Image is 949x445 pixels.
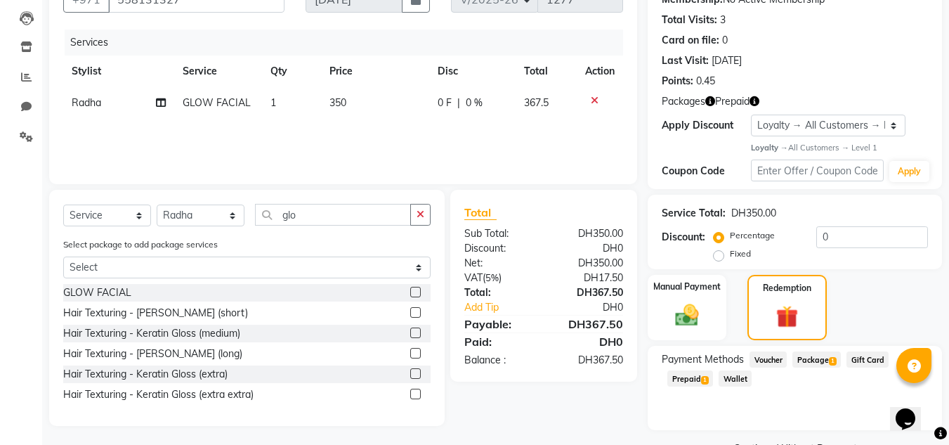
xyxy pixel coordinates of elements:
[329,96,346,109] span: 350
[544,226,634,241] div: DH350.00
[763,282,811,295] label: Redemption
[454,241,544,256] div: Discount:
[662,118,750,133] div: Apply Discount
[751,142,928,154] div: All Customers → Level 1
[715,94,750,109] span: Prepaid
[63,347,242,361] div: Hair Texturing - [PERSON_NAME] (long)
[662,94,705,109] span: Packages
[321,56,430,87] th: Price
[662,206,726,221] div: Service Total:
[722,33,728,48] div: 0
[63,306,248,321] div: Hair Texturing - [PERSON_NAME] (short)
[270,96,276,109] span: 1
[889,161,929,182] button: Apply
[485,272,499,283] span: 5%
[662,13,717,27] div: Total Visits:
[63,387,254,402] div: Hair Texturing - Keratin Gloss (extra extra)
[769,303,805,330] img: _gift.svg
[464,205,497,220] span: Total
[174,56,263,87] th: Service
[63,326,240,341] div: Hair Texturing - Keratin Gloss (medium)
[63,285,131,300] div: GLOW FACIAL
[668,302,706,328] img: _cash.svg
[890,389,935,431] iframe: chat widget
[730,229,775,242] label: Percentage
[438,96,452,110] span: 0 F
[730,247,751,260] label: Fixed
[544,241,634,256] div: DH0
[719,370,752,387] span: Wallet
[792,352,841,368] span: Package
[667,370,713,387] span: Prepaid
[454,256,544,271] div: Net:
[464,271,483,284] span: VAT
[662,230,705,245] div: Discount:
[701,376,709,385] span: 1
[544,316,634,333] div: DH367.50
[559,300,634,315] div: DH0
[662,53,709,68] div: Last Visit:
[183,96,251,109] span: GLOW FACIAL
[544,285,634,300] div: DH367.50
[72,96,101,109] span: Radha
[750,352,787,368] span: Voucher
[466,96,483,110] span: 0 %
[255,204,411,226] input: Search or Scan
[731,206,776,221] div: DH350.00
[516,56,577,87] th: Total
[429,56,516,87] th: Disc
[751,143,788,153] strong: Loyalty →
[662,164,750,179] div: Coupon Code
[63,56,174,87] th: Stylist
[524,96,549,109] span: 367.5
[662,352,744,367] span: Payment Methods
[454,316,544,333] div: Payable:
[457,96,460,110] span: |
[662,74,693,89] div: Points:
[262,56,321,87] th: Qty
[846,352,889,368] span: Gift Card
[751,160,884,181] input: Enter Offer / Coupon Code
[63,238,218,251] label: Select package to add package services
[454,300,558,315] a: Add Tip
[544,333,634,350] div: DH0
[662,33,719,48] div: Card on file:
[653,280,721,293] label: Manual Payment
[712,53,742,68] div: [DATE]
[544,271,634,285] div: DH17.50
[454,333,544,350] div: Paid:
[829,357,837,366] span: 1
[454,285,544,300] div: Total:
[65,30,634,56] div: Services
[454,353,544,368] div: Balance :
[454,271,544,285] div: ( )
[720,13,726,27] div: 3
[544,353,634,368] div: DH367.50
[544,256,634,271] div: DH350.00
[696,74,715,89] div: 0.45
[577,56,623,87] th: Action
[454,226,544,241] div: Sub Total:
[63,367,228,382] div: Hair Texturing - Keratin Gloss (extra)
